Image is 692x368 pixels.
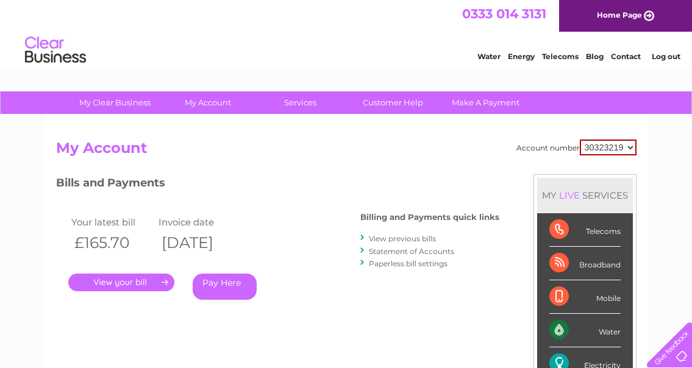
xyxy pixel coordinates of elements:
[65,91,165,114] a: My Clear Business
[155,230,243,255] th: [DATE]
[477,52,501,61] a: Water
[369,259,448,268] a: Paperless bill settings
[68,230,156,255] th: £165.70
[193,274,257,300] a: Pay Here
[24,32,87,69] img: logo.png
[508,52,535,61] a: Energy
[549,314,621,347] div: Water
[369,247,454,256] a: Statement of Accounts
[157,91,258,114] a: My Account
[549,247,621,280] div: Broadband
[516,140,637,155] div: Account number
[549,213,621,247] div: Telecoms
[68,214,156,230] td: Your latest bill
[360,213,499,222] h4: Billing and Payments quick links
[56,174,499,196] h3: Bills and Payments
[462,6,546,21] a: 0333 014 3131
[435,91,536,114] a: Make A Payment
[537,178,633,213] div: MY SERVICES
[56,140,637,163] h2: My Account
[586,52,604,61] a: Blog
[611,52,641,61] a: Contact
[68,274,174,291] a: .
[549,280,621,314] div: Mobile
[59,7,635,59] div: Clear Business is a trading name of Verastar Limited (registered in [GEOGRAPHIC_DATA] No. 3667643...
[369,234,436,243] a: View previous bills
[542,52,579,61] a: Telecoms
[343,91,443,114] a: Customer Help
[250,91,351,114] a: Services
[557,189,582,201] div: LIVE
[155,214,243,230] td: Invoice date
[652,52,680,61] a: Log out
